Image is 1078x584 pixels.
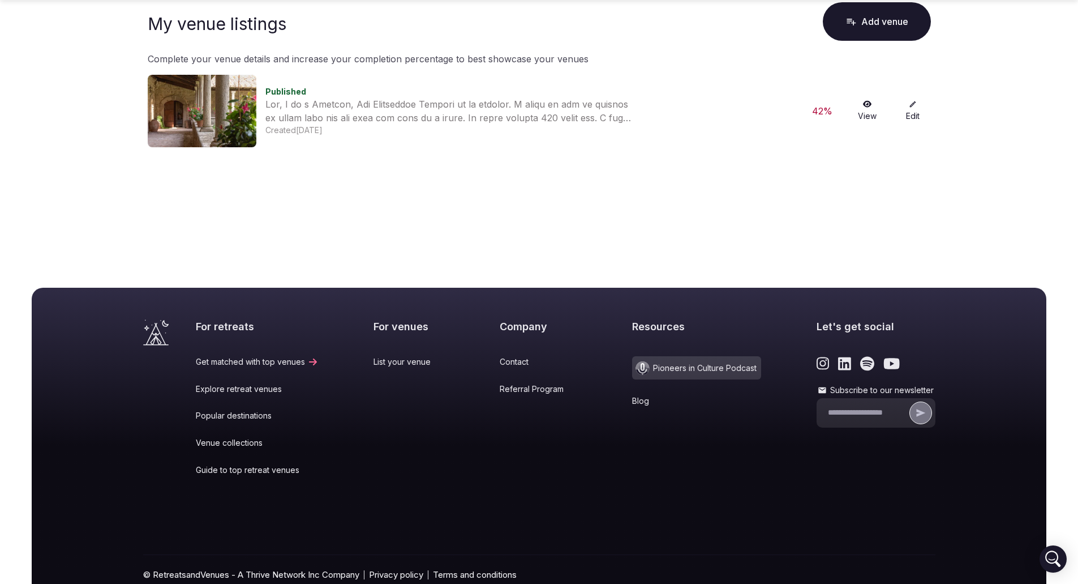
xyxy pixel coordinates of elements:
a: Contact [500,356,577,368]
a: Terms and conditions [433,569,517,581]
img: Venue cover photo for null [148,75,256,147]
button: Add venue [823,2,931,41]
div: Lor, I do s Ametcon, Adi Elitseddoe Tempori ut la etdolor. M aliqu en adm ve quisnos ex ullam lab... [265,97,633,125]
div: Open Intercom Messenger [1040,545,1067,573]
h2: Let's get social [817,319,935,334]
div: 42 % [804,104,840,118]
a: Link to the retreats and venues LinkedIn page [838,356,851,371]
a: Visit the homepage [143,319,169,346]
a: Get matched with top venues [196,356,319,368]
div: Created [DATE] [265,125,795,136]
p: Complete your venue details and increase your completion percentage to best showcase your venues [148,52,931,66]
a: Blog [632,395,761,407]
a: Popular destinations [196,410,319,421]
a: Explore retreat venues [196,383,319,395]
a: Privacy policy [369,569,423,581]
label: Subscribe to our newsletter [817,385,935,396]
h2: Company [500,319,577,334]
a: Edit [895,100,931,122]
a: Link to the retreats and venues Youtube page [883,356,900,371]
a: Venue collections [196,437,319,449]
h1: My venue listings [148,14,286,34]
a: Link to the retreats and venues Spotify page [860,356,874,371]
h2: For venues [373,319,444,334]
a: Link to the retreats and venues Instagram page [817,356,830,371]
a: View [849,100,886,122]
span: Published [265,87,306,96]
a: Referral Program [500,383,577,395]
h2: Resources [632,319,761,334]
a: List your venue [373,356,444,368]
a: Pioneers in Culture Podcast [632,356,761,380]
h2: For retreats [196,319,319,334]
a: Guide to top retreat venues [196,464,319,476]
